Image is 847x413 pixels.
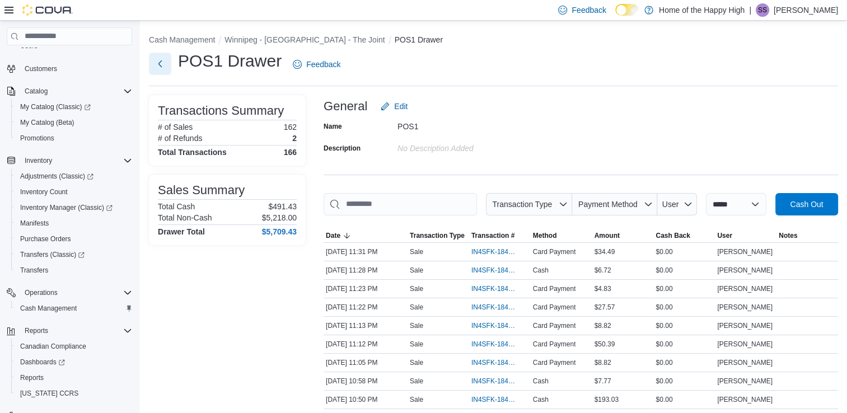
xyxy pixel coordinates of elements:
[595,247,615,256] span: $34.49
[11,215,137,231] button: Manifests
[16,170,132,183] span: Adjustments (Classic)
[749,3,751,17] p: |
[758,3,767,17] span: SS
[25,87,48,96] span: Catalog
[20,286,62,299] button: Operations
[324,193,477,215] input: This is a search bar. As you type, the results lower in the page will automatically filter.
[410,284,423,293] p: Sale
[653,245,715,259] div: $0.00
[16,302,81,315] a: Cash Management
[16,132,132,145] span: Promotions
[471,395,517,404] span: IN4SFK-18480107
[324,374,408,388] div: [DATE] 10:58 PM
[16,185,72,199] a: Inventory Count
[717,231,732,240] span: User
[410,231,465,240] span: Transaction Type
[410,321,423,330] p: Sale
[717,266,773,275] span: [PERSON_NAME]
[224,35,385,44] button: Winnipeg - [GEOGRAPHIC_DATA] - The Joint
[471,356,528,369] button: IN4SFK-18480210
[306,59,340,70] span: Feedback
[324,245,408,259] div: [DATE] 11:31 PM
[16,217,132,230] span: Manifests
[20,234,71,243] span: Purchase Orders
[653,282,715,295] div: $0.00
[16,264,132,277] span: Transfers
[572,4,606,16] span: Feedback
[471,266,517,275] span: IN4SFK-18480339
[775,193,838,215] button: Cash Out
[292,134,297,143] p: 2
[16,387,132,400] span: Washington CCRS
[16,185,132,199] span: Inventory Count
[533,284,576,293] span: Card Payment
[533,358,576,367] span: Card Payment
[471,377,517,386] span: IN4SFK-18480174
[471,282,528,295] button: IN4SFK-18480303
[595,231,620,240] span: Amount
[653,374,715,388] div: $0.00
[394,101,408,112] span: Edit
[595,340,615,349] span: $50.39
[653,393,715,406] div: $0.00
[16,387,83,400] a: [US_STATE] CCRS
[533,340,576,349] span: Card Payment
[16,170,98,183] a: Adjustments (Classic)
[11,262,137,278] button: Transfers
[288,53,345,76] a: Feedback
[20,358,65,367] span: Dashboards
[572,193,657,215] button: Payment Method
[11,184,137,200] button: Inventory Count
[776,229,838,242] button: Notes
[653,229,715,242] button: Cash Back
[615,4,639,16] input: Dark Mode
[158,227,205,236] h4: Drawer Total
[262,227,297,236] h4: $5,709.43
[376,95,412,118] button: Edit
[16,232,132,246] span: Purchase Orders
[20,250,85,259] span: Transfers (Classic)
[20,324,132,337] span: Reports
[397,139,547,153] div: No Description added
[16,201,132,214] span: Inventory Manager (Classic)
[158,134,202,143] h6: # of Refunds
[25,326,48,335] span: Reports
[16,340,91,353] a: Canadian Compliance
[653,301,715,314] div: $0.00
[20,154,132,167] span: Inventory
[471,319,528,332] button: IN4SFK-18480248
[2,60,137,77] button: Customers
[533,321,576,330] span: Card Payment
[410,358,423,367] p: Sale
[717,284,773,293] span: [PERSON_NAME]
[324,393,408,406] div: [DATE] 10:50 PM
[790,199,823,210] span: Cash Out
[324,144,361,153] label: Description
[717,340,773,349] span: [PERSON_NAME]
[20,304,77,313] span: Cash Management
[16,264,53,277] a: Transfers
[533,247,576,256] span: Card Payment
[11,339,137,354] button: Canadian Compliance
[469,229,531,242] button: Transaction #
[16,116,132,129] span: My Catalog (Beta)
[16,116,79,129] a: My Catalog (Beta)
[16,100,132,114] span: My Catalog (Classic)
[410,266,423,275] p: Sale
[20,187,68,196] span: Inventory Count
[717,303,773,312] span: [PERSON_NAME]
[410,340,423,349] p: Sale
[595,266,611,275] span: $6.72
[324,229,408,242] button: Date
[20,324,53,337] button: Reports
[2,323,137,339] button: Reports
[16,217,53,230] a: Manifests
[2,285,137,301] button: Operations
[20,172,93,181] span: Adjustments (Classic)
[533,266,549,275] span: Cash
[595,358,611,367] span: $8.82
[20,154,57,167] button: Inventory
[11,115,137,130] button: My Catalog (Beta)
[16,371,48,384] a: Reports
[25,156,52,165] span: Inventory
